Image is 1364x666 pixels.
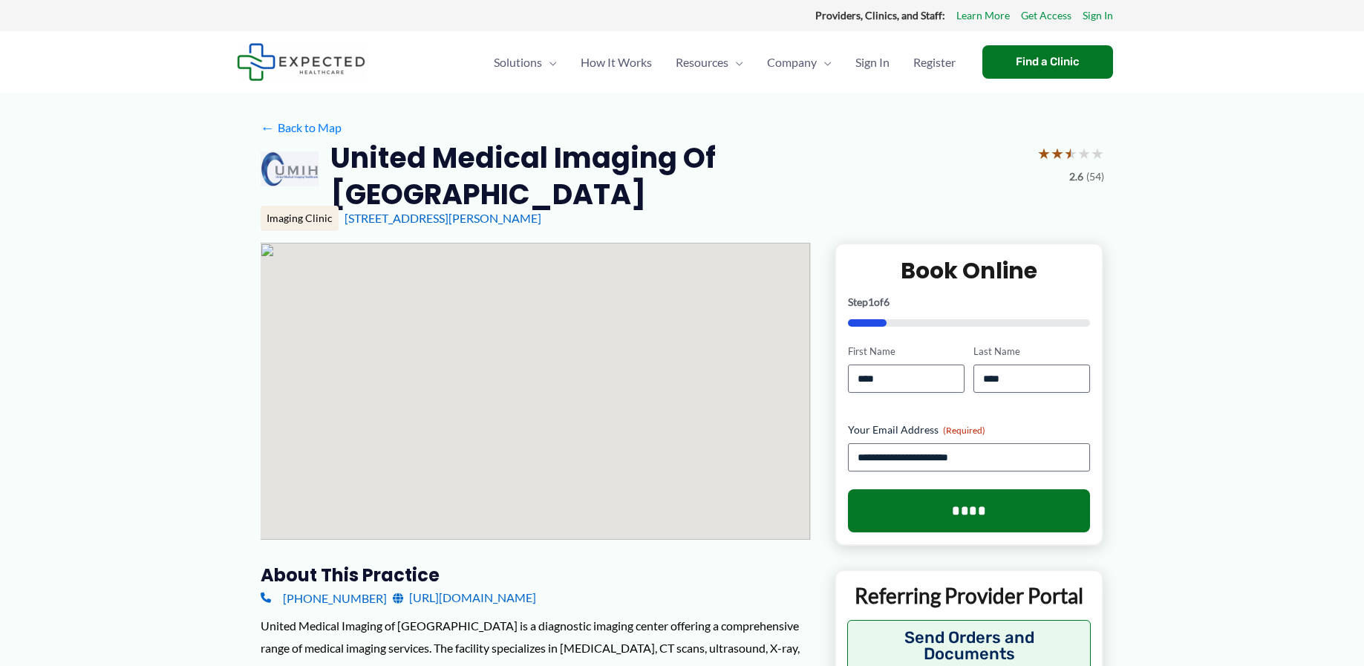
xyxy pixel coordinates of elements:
h2: Book Online [848,256,1091,285]
a: ←Back to Map [261,117,342,139]
label: Last Name [973,345,1090,359]
span: 2.6 [1069,167,1083,186]
span: (54) [1086,167,1104,186]
span: (Required) [943,425,985,436]
a: CompanyMenu Toggle [755,36,843,88]
a: [STREET_ADDRESS][PERSON_NAME] [345,211,541,225]
span: How It Works [581,36,652,88]
label: First Name [848,345,965,359]
a: Sign In [1083,6,1113,25]
a: Learn More [956,6,1010,25]
span: Menu Toggle [728,36,743,88]
strong: Providers, Clinics, and Staff: [815,9,945,22]
span: ★ [1037,140,1051,167]
a: Sign In [843,36,901,88]
span: Sign In [855,36,890,88]
span: Solutions [494,36,542,88]
span: Register [913,36,956,88]
a: ResourcesMenu Toggle [664,36,755,88]
a: How It Works [569,36,664,88]
p: Step of [848,297,1091,307]
a: Register [901,36,967,88]
span: Menu Toggle [817,36,832,88]
span: ★ [1091,140,1104,167]
nav: Primary Site Navigation [482,36,967,88]
span: ★ [1077,140,1091,167]
p: Referring Provider Portal [847,582,1091,609]
div: Imaging Clinic [261,206,339,231]
span: 6 [884,296,890,308]
span: 1 [868,296,874,308]
img: Expected Healthcare Logo - side, dark font, small [237,43,365,81]
a: Get Access [1021,6,1071,25]
span: Resources [676,36,728,88]
h2: United Medical Imaging of [GEOGRAPHIC_DATA] [330,140,1025,213]
a: [PHONE_NUMBER] [261,587,387,609]
h3: About this practice [261,564,811,587]
a: [URL][DOMAIN_NAME] [393,587,536,609]
a: SolutionsMenu Toggle [482,36,569,88]
span: Company [767,36,817,88]
label: Your Email Address [848,422,1091,437]
span: Menu Toggle [542,36,557,88]
span: ← [261,120,275,134]
a: Find a Clinic [982,45,1113,79]
span: ★ [1064,140,1077,167]
span: ★ [1051,140,1064,167]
